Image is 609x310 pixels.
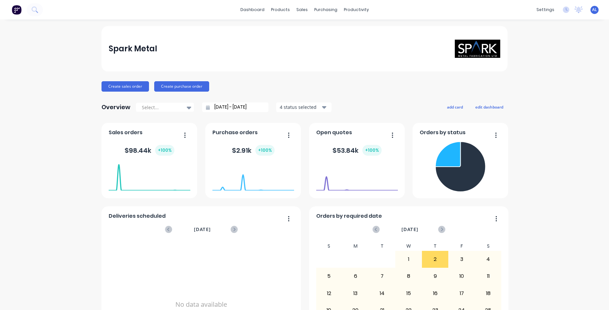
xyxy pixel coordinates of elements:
div: M [342,241,369,251]
span: Sales orders [109,129,142,136]
div: purchasing [311,5,341,15]
div: $ 53.84k [332,145,382,156]
span: Open quotes [316,129,352,136]
div: settings [533,5,558,15]
span: [DATE] [401,226,418,233]
div: 17 [449,285,475,302]
span: Deliveries scheduled [109,212,166,220]
div: 2 [422,251,448,267]
div: + 100 % [362,145,382,156]
button: add card [443,103,467,111]
div: 10 [449,268,475,284]
div: Overview [101,101,130,114]
div: 6 [343,268,369,284]
div: 16 [422,285,448,302]
div: T [422,241,449,251]
div: 15 [396,285,422,302]
button: 4 status selected [276,102,332,112]
button: Create sales order [101,81,149,92]
div: W [395,241,422,251]
div: + 100 % [155,145,174,156]
div: + 100 % [255,145,275,156]
div: 7 [369,268,395,284]
div: 13 [343,285,369,302]
button: edit dashboard [471,103,507,111]
div: $ 98.44k [125,145,174,156]
div: 4 [475,251,501,267]
span: Purchase orders [212,129,258,136]
div: F [448,241,475,251]
div: 14 [369,285,395,302]
span: [DATE] [194,226,211,233]
a: dashboard [237,5,268,15]
div: 9 [422,268,448,284]
div: 11 [475,268,501,284]
div: productivity [341,5,372,15]
div: 1 [396,251,422,267]
div: $ 2.91k [232,145,275,156]
span: AL [592,7,597,13]
div: 5 [316,268,342,284]
div: S [475,241,502,251]
div: 3 [449,251,475,267]
span: Orders by required date [316,212,382,220]
div: T [369,241,396,251]
div: 8 [396,268,422,284]
button: Create purchase order [154,81,209,92]
img: Factory [12,5,21,15]
div: 18 [475,285,501,302]
div: products [268,5,293,15]
div: 4 status selected [280,104,321,110]
div: 12 [316,285,342,302]
img: Spark Metal [455,40,500,58]
div: Spark Metal [109,42,157,55]
div: S [316,241,343,251]
span: Orders by status [420,129,466,136]
div: sales [293,5,311,15]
